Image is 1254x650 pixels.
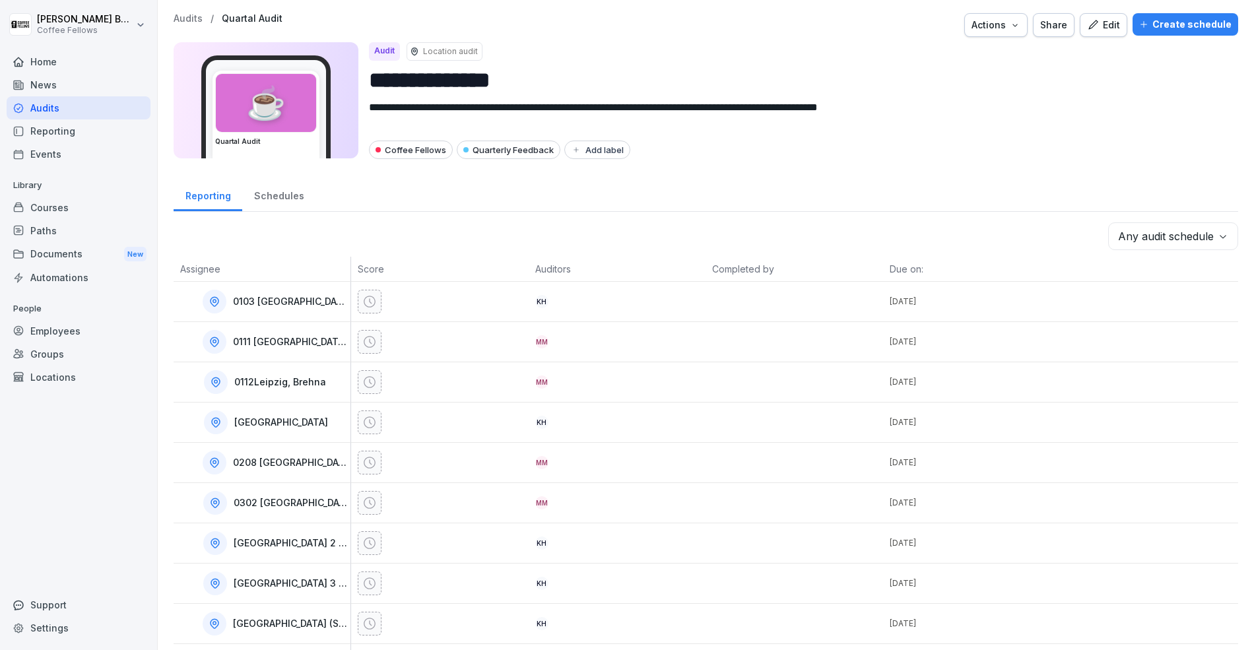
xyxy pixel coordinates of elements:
[535,295,548,308] div: KH
[7,96,150,119] a: Audits
[7,319,150,342] a: Employees
[174,13,203,24] a: Audits
[423,46,478,57] p: Location audit
[1133,13,1238,36] button: Create schedule
[571,145,624,155] div: Add label
[7,298,150,319] p: People
[7,143,150,166] a: Events
[890,618,1061,630] p: [DATE]
[7,593,150,616] div: Support
[7,242,150,267] div: Documents
[234,578,347,589] p: [GEOGRAPHIC_DATA] 3 EG
[7,50,150,73] a: Home
[890,537,1061,549] p: [DATE]
[7,366,150,389] a: Locations
[890,296,1061,308] p: [DATE]
[234,417,328,428] p: [GEOGRAPHIC_DATA]
[211,13,214,24] p: /
[890,577,1061,589] p: [DATE]
[1040,18,1067,32] div: Share
[7,119,150,143] a: Reporting
[890,336,1061,348] p: [DATE]
[890,416,1061,428] p: [DATE]
[535,496,548,509] div: MM
[358,262,522,276] p: Score
[564,141,630,159] button: Add label
[222,13,282,24] a: Quartal Audit
[216,74,316,132] div: ☕
[535,456,548,469] div: MM
[233,296,348,308] p: 0103 [GEOGRAPHIC_DATA] ([GEOGRAPHIC_DATA])
[1033,13,1074,37] button: Share
[37,26,133,35] p: Coffee Fellows
[234,538,348,549] p: [GEOGRAPHIC_DATA] 2 OG
[7,342,150,366] a: Groups
[890,457,1061,469] p: [DATE]
[890,497,1061,509] p: [DATE]
[242,178,315,211] a: Schedules
[535,577,548,590] div: KH
[215,137,317,146] h3: Quartal Audit
[124,247,147,262] div: New
[369,42,400,61] div: Audit
[233,337,348,348] p: 0111 [GEOGRAPHIC_DATA], Nicolai
[174,178,242,211] a: Reporting
[7,616,150,639] a: Settings
[7,242,150,267] a: DocumentsNew
[535,416,548,429] div: KH
[890,376,1061,388] p: [DATE]
[535,617,548,630] div: KH
[712,262,876,276] p: Completed by
[1139,17,1232,32] div: Create schedule
[529,257,706,282] th: Auditors
[1080,13,1127,37] button: Edit
[457,141,560,159] div: Quarterly Feedback
[972,18,1020,32] div: Actions
[1087,18,1120,32] div: Edit
[535,335,548,348] div: MM
[7,219,150,242] a: Paths
[234,377,326,388] p: 0112Leipzig, Brehna
[37,14,133,25] p: [PERSON_NAME] Boele
[7,175,150,196] p: Library
[234,498,348,509] p: 0302 [GEOGRAPHIC_DATA]
[7,266,150,289] a: Automations
[964,13,1028,37] button: Actions
[7,196,150,219] a: Courses
[180,262,344,276] p: Assignee
[233,618,348,630] p: [GEOGRAPHIC_DATA] (Schloßstrasse)
[535,375,548,389] div: MM
[7,73,150,96] a: News
[535,536,548,550] div: KH
[883,257,1061,282] th: Due on:
[233,457,348,469] p: 0208 [GEOGRAPHIC_DATA], Nova Eventis
[369,141,453,159] div: Coffee Fellows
